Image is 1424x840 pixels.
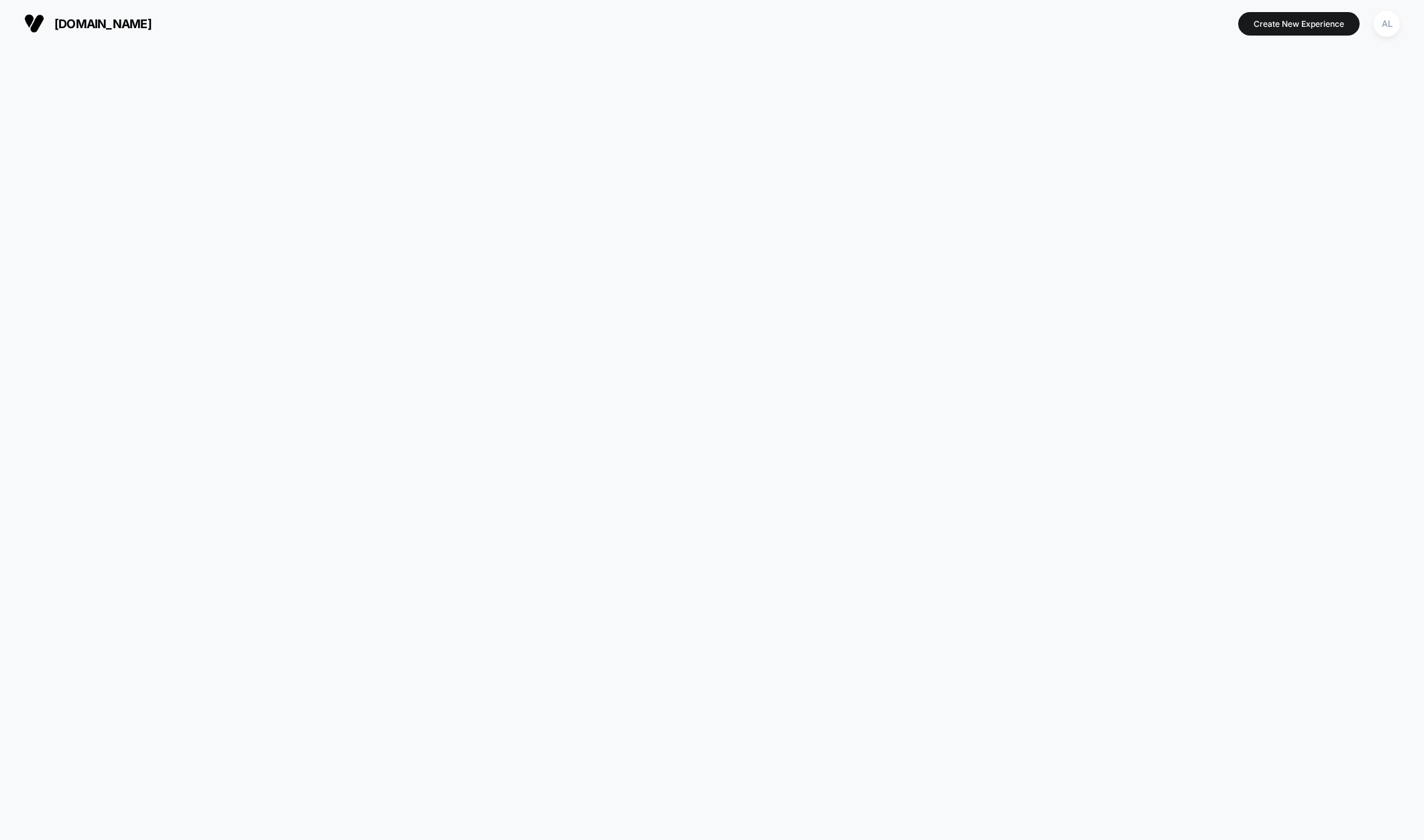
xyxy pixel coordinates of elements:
div: AL [1374,11,1400,37]
button: [DOMAIN_NAME] [20,13,156,34]
img: Visually logo [24,13,44,34]
button: Create New Experience [1238,12,1360,36]
button: AL [1370,10,1404,38]
span: [DOMAIN_NAME] [54,17,152,31]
